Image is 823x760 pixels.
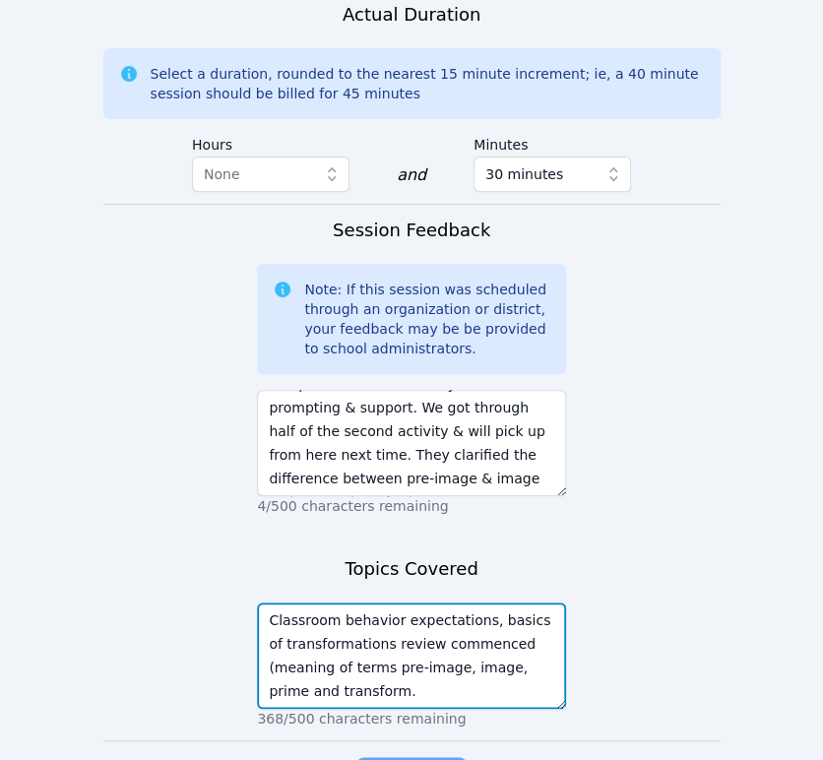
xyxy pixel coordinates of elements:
p: 368/500 characters remaining [257,709,566,728]
span: None [204,166,240,182]
button: None [192,157,349,192]
div: Select a duration, rounded to the nearest 15 minute increment; ie, a 40 minute session should be ... [151,64,705,103]
span: 30 minutes [485,162,563,186]
label: Minutes [474,127,631,157]
textarea: The students were distracted & disruptive [DATE]. They would all laugh & talk to each other while... [257,390,566,496]
h3: Actual Duration [343,1,480,29]
h3: Topics Covered [345,555,477,583]
div: Note: If this session was scheduled through an organization or district, your feedback may be be ... [304,280,550,358]
h3: Session Feedback [333,217,490,244]
textarea: Classroom behavior expectations, basics of transformations review commenced (meaning of terms pre... [257,602,566,709]
div: and [397,163,426,187]
button: 30 minutes [474,157,631,192]
label: Hours [192,127,349,157]
p: 4/500 characters remaining [257,496,566,516]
